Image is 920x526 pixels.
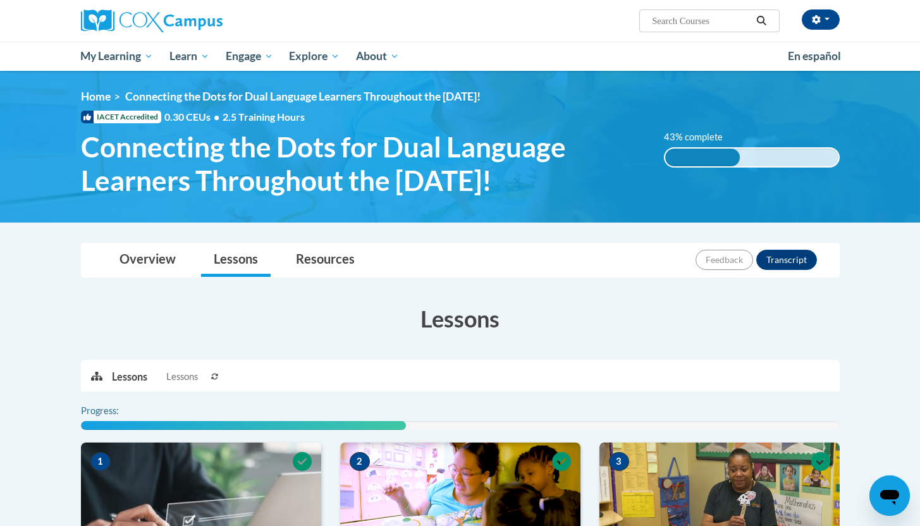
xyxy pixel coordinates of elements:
[107,243,188,277] a: Overview
[80,49,153,64] span: My Learning
[223,111,305,123] span: 2.5 Training Hours
[609,452,629,471] span: 3
[756,250,817,270] button: Transcript
[81,9,223,32] img: Cox Campus
[356,49,399,64] span: About
[81,130,646,197] span: Connecting the Dots for Dual Language Learners Throughout the [DATE]!
[780,43,849,70] a: En español
[169,49,209,64] span: Learn
[283,243,367,277] a: Resources
[869,475,910,516] iframe: Button to launch messaging window
[696,250,753,270] button: Feedback
[788,49,841,63] span: En español
[161,42,218,71] a: Learn
[201,243,271,277] a: Lessons
[81,404,154,418] label: Progress:
[164,110,223,124] span: 0.30 CEUs
[752,13,771,28] button: Search
[664,130,737,144] label: 43% complete
[214,111,219,123] span: •
[218,42,281,71] a: Engage
[73,42,162,71] a: My Learning
[112,370,147,384] p: Lessons
[651,13,752,28] input: Search Courses
[348,42,407,71] a: About
[665,149,740,166] div: 43% complete
[90,452,111,471] span: 1
[166,370,198,384] span: Lessons
[289,49,340,64] span: Explore
[281,42,348,71] a: Explore
[802,9,840,30] button: Account Settings
[81,90,111,103] a: Home
[81,111,161,123] span: IACET Accredited
[226,49,273,64] span: Engage
[62,42,859,71] div: Main menu
[81,303,840,334] h3: Lessons
[125,90,481,103] span: Connecting the Dots for Dual Language Learners Throughout the [DATE]!
[350,452,370,471] span: 2
[81,9,321,32] a: Cox Campus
